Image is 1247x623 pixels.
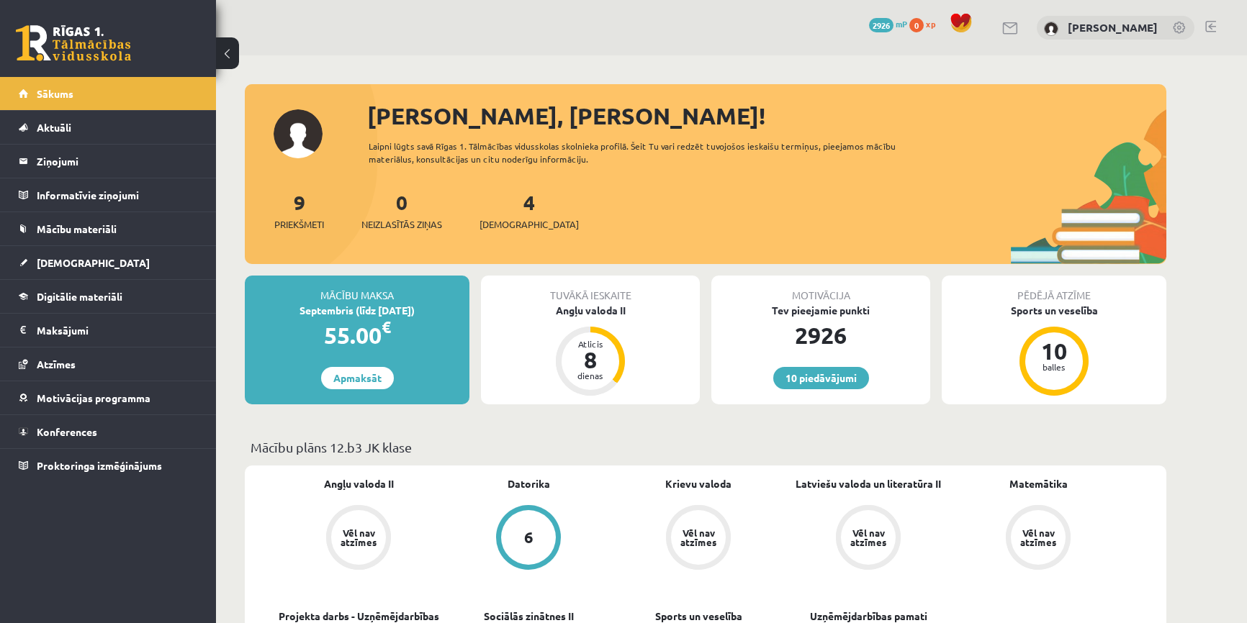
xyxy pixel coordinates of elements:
[1068,20,1158,35] a: [PERSON_NAME]
[1044,22,1058,36] img: Roberts Šmelds
[37,222,117,235] span: Mācību materiāli
[953,505,1123,573] a: Vēl nav atzīmes
[274,189,324,232] a: 9Priekšmeti
[19,347,198,381] a: Atzīmes
[869,18,893,32] span: 2926
[19,178,198,212] a: Informatīvie ziņojumi
[37,145,198,178] legend: Ziņojumi
[909,18,942,29] a: 0 xp
[369,140,922,165] div: Laipni lūgts savā Rīgas 1. Tālmācības vidusskolas skolnieka profilā. Šeit Tu vari redzēt tuvojošo...
[245,303,469,318] div: Septembris (līdz [DATE])
[19,111,198,144] a: Aktuāli
[382,317,391,337] span: €
[37,425,97,438] span: Konferences
[942,303,1166,398] a: Sports un veselība 10 balles
[37,121,71,134] span: Aktuāli
[19,145,198,178] a: Ziņojumi
[909,18,924,32] span: 0
[480,189,579,232] a: 4[DEMOGRAPHIC_DATA]
[37,459,162,472] span: Proktoringa izmēģinājums
[569,371,612,380] div: dienas
[711,303,930,318] div: Tev pieejamie punkti
[711,318,930,353] div: 2926
[942,303,1166,318] div: Sports un veselība
[1032,340,1076,363] div: 10
[37,358,76,370] span: Atzīmes
[274,505,444,573] a: Vēl nav atzīmes
[524,529,534,545] div: 6
[338,528,379,547] div: Vēl nav atzīmes
[37,290,122,303] span: Digitālie materiāli
[245,276,469,303] div: Mācību maksa
[1009,476,1068,491] a: Matemātika
[19,246,198,279] a: [DEMOGRAPHIC_DATA]
[711,276,930,303] div: Motivācija
[481,303,700,318] div: Angļu valoda II
[869,18,907,29] a: 2926 mP
[480,217,579,232] span: [DEMOGRAPHIC_DATA]
[1032,363,1076,371] div: balles
[245,318,469,353] div: 55.00
[1018,528,1058,547] div: Vēl nav atzīmes
[942,276,1166,303] div: Pēdējā atzīme
[481,276,700,303] div: Tuvākā ieskaite
[678,528,719,547] div: Vēl nav atzīmes
[19,77,198,110] a: Sākums
[37,391,150,404] span: Motivācijas programma
[251,437,1161,457] p: Mācību plāns 12.b3 JK klase
[665,476,731,491] a: Krievu valoda
[783,505,953,573] a: Vēl nav atzīmes
[19,381,198,414] a: Motivācijas programma
[613,505,783,573] a: Vēl nav atzīmes
[37,87,73,100] span: Sākums
[321,367,394,389] a: Apmaksāt
[508,476,550,491] a: Datorika
[896,18,907,29] span: mP
[361,217,442,232] span: Neizlasītās ziņas
[37,314,198,347] legend: Maksājumi
[444,505,613,573] a: 6
[19,415,198,448] a: Konferences
[274,217,324,232] span: Priekšmeti
[37,178,198,212] legend: Informatīvie ziņojumi
[569,340,612,348] div: Atlicis
[19,280,198,313] a: Digitālie materiāli
[37,256,150,269] span: [DEMOGRAPHIC_DATA]
[324,476,394,491] a: Angļu valoda II
[19,314,198,347] a: Maksājumi
[19,212,198,245] a: Mācību materiāli
[926,18,935,29] span: xp
[361,189,442,232] a: 0Neizlasītās ziņas
[367,99,1166,133] div: [PERSON_NAME], [PERSON_NAME]!
[19,449,198,482] a: Proktoringa izmēģinājums
[796,476,941,491] a: Latviešu valoda un literatūra II
[569,348,612,371] div: 8
[773,367,869,389] a: 10 piedāvājumi
[16,25,131,61] a: Rīgas 1. Tālmācības vidusskola
[848,528,888,547] div: Vēl nav atzīmes
[481,303,700,398] a: Angļu valoda II Atlicis 8 dienas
